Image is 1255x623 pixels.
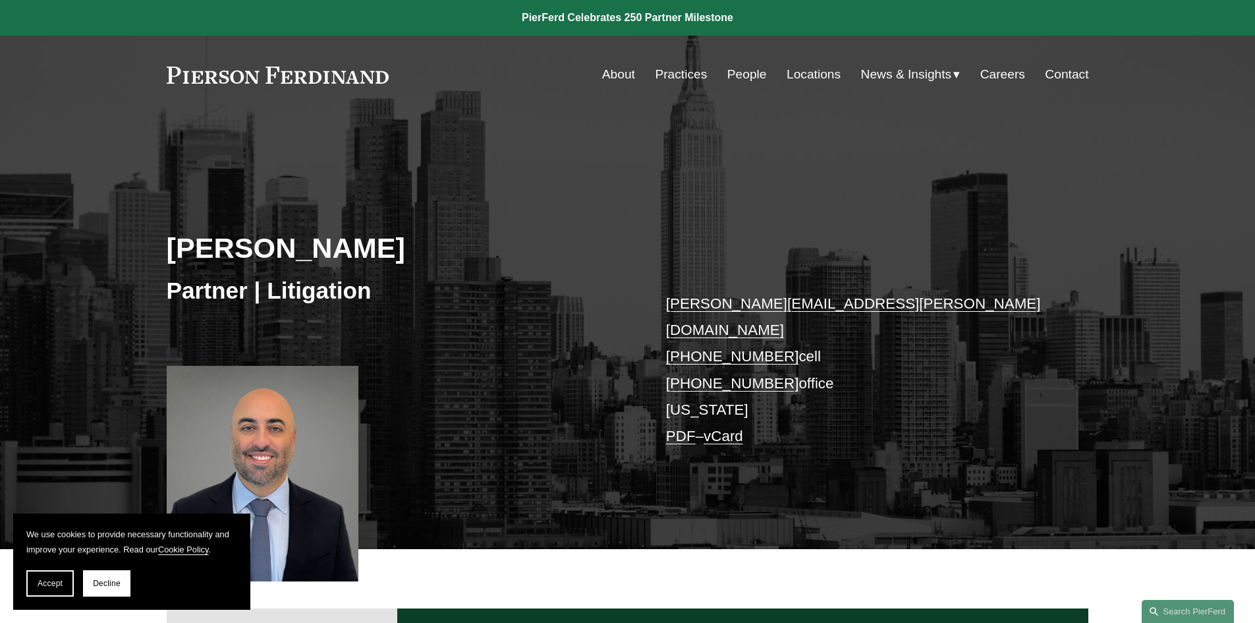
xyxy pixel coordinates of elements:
[167,231,628,265] h2: [PERSON_NAME]
[602,62,635,87] a: About
[861,63,952,86] span: News & Insights
[666,291,1050,450] p: cell office [US_STATE] –
[787,62,841,87] a: Locations
[655,62,707,87] a: Practices
[727,62,767,87] a: People
[38,579,63,588] span: Accept
[26,527,237,557] p: We use cookies to provide necessary functionality and improve your experience. Read our .
[93,579,121,588] span: Decline
[13,514,250,610] section: Cookie banner
[158,545,209,554] a: Cookie Policy
[666,375,799,392] a: [PHONE_NUMBER]
[980,62,1025,87] a: Careers
[666,348,799,365] a: [PHONE_NUMBER]
[1045,62,1088,87] a: Contact
[1142,600,1234,623] a: Search this site
[167,276,628,305] h3: Partner | Litigation
[666,428,696,444] a: PDF
[704,428,743,444] a: vCard
[83,570,130,597] button: Decline
[666,295,1041,338] a: [PERSON_NAME][EMAIL_ADDRESS][PERSON_NAME][DOMAIN_NAME]
[26,570,74,597] button: Accept
[861,62,961,87] a: folder dropdown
